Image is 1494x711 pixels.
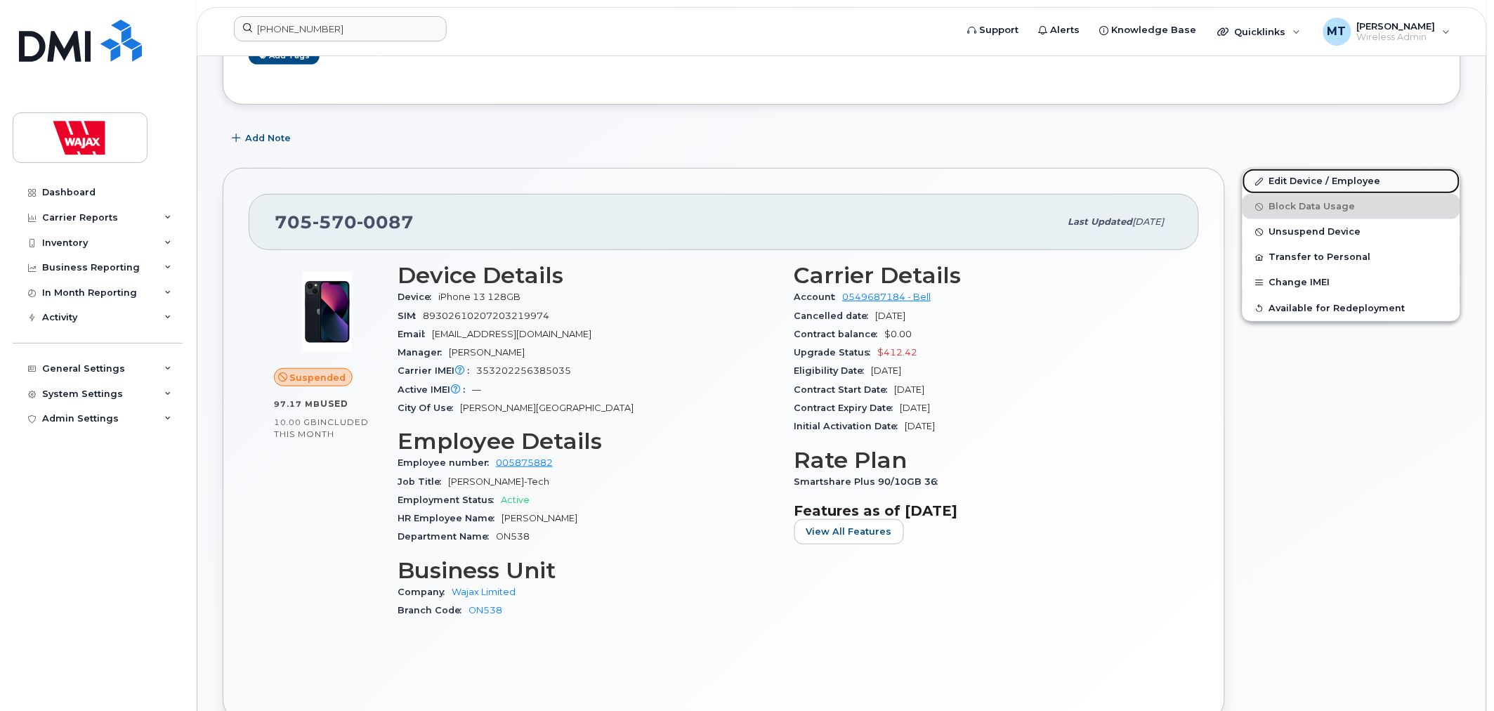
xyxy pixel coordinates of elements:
span: 97.17 MB [274,399,320,409]
span: Employee number [398,457,496,468]
span: Contract Expiry Date [794,403,900,413]
span: View All Features [806,525,892,538]
span: Suspended [290,371,346,384]
span: Carrier IMEI [398,365,476,376]
h3: Device Details [398,263,778,288]
span: [DATE] [900,403,931,413]
span: 10.00 GB [274,417,317,427]
span: [DATE] [905,421,936,431]
span: HR Employee Name [398,513,502,523]
span: [DATE] [895,384,925,395]
span: Active [501,495,530,505]
div: Michael Tran [1313,18,1460,46]
span: [PERSON_NAME]-Tech [448,476,549,487]
a: 0549687184 - Bell [843,292,931,302]
h3: Business Unit [398,558,778,583]
span: ON538 [496,531,530,542]
span: Active IMEI [398,384,472,395]
span: 89302610207203219974 [423,311,549,321]
span: [PERSON_NAME] [449,347,525,358]
span: Smartshare Plus 90/10GB 36 [794,476,945,487]
span: Initial Activation Date [794,421,905,431]
span: [DATE] [1133,216,1165,227]
span: Email [398,329,432,339]
h3: Rate Plan [794,448,1174,473]
button: Block Data Usage [1243,194,1460,219]
span: Eligibility Date [794,365,872,376]
span: $0.00 [885,329,912,339]
span: Quicklinks [1235,26,1286,37]
button: Add Note [223,126,303,151]
span: Company [398,587,452,597]
span: Manager [398,347,449,358]
a: Support [958,16,1029,44]
button: Transfer to Personal [1243,244,1460,270]
span: Contract Start Date [794,384,895,395]
span: City Of Use [398,403,460,413]
span: Employment Status [398,495,501,505]
span: Job Title [398,476,448,487]
span: [DATE] [876,311,906,321]
span: Cancelled date [794,311,876,321]
button: Unsuspend Device [1243,219,1460,244]
span: Knowledge Base [1112,23,1197,37]
button: Change IMEI [1243,270,1460,295]
span: used [320,398,348,409]
span: Wireless Admin [1357,32,1436,43]
span: [PERSON_NAME] [502,513,577,523]
span: MT [1328,23,1346,40]
span: 705 [275,211,414,233]
a: Knowledge Base [1090,16,1207,44]
button: View All Features [794,519,904,544]
span: [PERSON_NAME] [1357,20,1436,32]
a: ON538 [468,605,502,615]
span: Last updated [1068,216,1133,227]
h3: Features as of [DATE] [794,502,1174,519]
span: $412.42 [878,347,918,358]
span: 0087 [357,211,414,233]
h3: Carrier Details [794,263,1174,288]
span: Alerts [1051,23,1080,37]
div: Quicklinks [1208,18,1311,46]
span: 353202256385035 [476,365,571,376]
h3: Employee Details [398,429,778,454]
span: — [472,384,481,395]
input: Find something... [234,16,447,41]
span: SIM [398,311,423,321]
span: Department Name [398,531,496,542]
span: Branch Code [398,605,468,615]
a: Wajax Limited [452,587,516,597]
span: Device [398,292,438,302]
button: Available for Redeployment [1243,296,1460,321]
span: [PERSON_NAME][GEOGRAPHIC_DATA] [460,403,634,413]
span: [DATE] [872,365,902,376]
span: Support [980,23,1019,37]
img: image20231002-3703462-1ig824h.jpeg [285,270,369,354]
span: Account [794,292,843,302]
a: Edit Device / Employee [1243,169,1460,194]
span: Unsuspend Device [1269,227,1361,237]
span: 570 [313,211,357,233]
span: Upgrade Status [794,347,878,358]
a: Alerts [1029,16,1090,44]
span: iPhone 13 128GB [438,292,520,302]
span: included this month [274,417,369,440]
span: Add Note [245,131,291,145]
span: [EMAIL_ADDRESS][DOMAIN_NAME] [432,329,591,339]
span: Contract balance [794,329,885,339]
span: Available for Redeployment [1269,303,1405,313]
a: 005875882 [496,457,553,468]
